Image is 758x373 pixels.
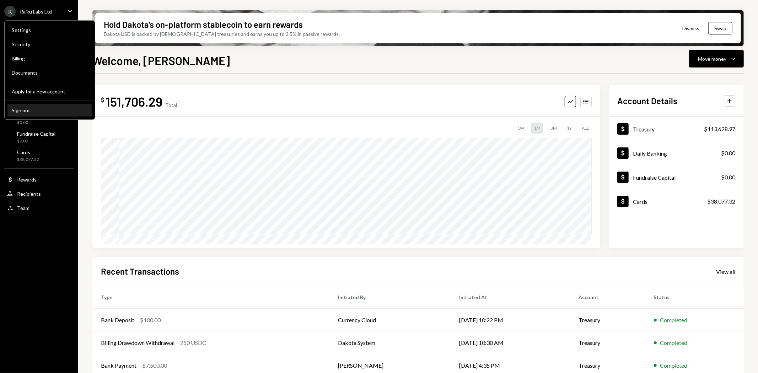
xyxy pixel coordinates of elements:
div: $100.00 [140,316,161,324]
div: Fundraise Capital [633,174,676,181]
div: Billing Drawdown Withdrawal [101,339,174,347]
div: 1Y [564,123,575,134]
th: Status [645,286,744,309]
a: Security [7,38,92,50]
div: ALL [579,123,592,134]
h1: Welcome, [PERSON_NAME] [92,53,230,67]
td: Treasury [570,331,645,354]
td: Treasury [570,309,645,331]
div: Total [165,102,177,108]
a: Cards$38,077.32 [609,189,744,213]
div: Cards [17,149,39,155]
div: Billing [12,55,88,61]
th: Initiated At [451,286,570,309]
th: Type [92,286,329,309]
button: Sign out [7,104,92,117]
div: 151,706.29 [106,93,162,109]
button: Swap [708,22,732,34]
div: Dakota USD is backed by [DEMOGRAPHIC_DATA] treasuries and earns you up to 3.5% in passive rewards. [104,30,340,38]
a: Settings [7,23,92,36]
th: Account [570,286,645,309]
div: Sign out [12,107,88,113]
div: $38,077.32 [17,157,39,163]
div: Apply for a new account [12,88,88,94]
td: Currency Cloud [329,309,451,331]
th: Initiated By [329,286,451,309]
button: Dismiss [673,20,708,37]
div: 1W [515,123,527,134]
div: 250 USDC [180,339,206,347]
div: Completed [660,339,688,347]
div: Settings [12,27,88,33]
div: Treasury [633,126,655,133]
h2: Recent Transactions [101,265,179,277]
div: Move money [698,55,726,63]
a: Daily Banking$0.00 [609,141,744,165]
div: Bank Payment [101,361,136,370]
div: $0.00 [721,173,735,182]
a: Cards$38,077.32 [4,147,74,164]
div: Documents [12,70,88,76]
div: $0.00 [17,120,47,126]
a: Rewards [4,173,74,186]
div: 1M [531,123,543,134]
td: [DATE] 10:30 AM [451,331,570,354]
div: $38,077.32 [707,197,735,206]
td: [DATE] 10:22 PM [451,309,570,331]
div: Rewards [17,177,37,183]
div: Completed [660,361,688,370]
div: $113,628.97 [704,125,735,133]
a: Billing [7,52,92,65]
div: View all [716,268,735,275]
div: Bank Deposit [101,316,134,324]
div: Daily Banking [633,150,667,157]
div: $ [101,96,104,103]
a: View all [716,267,735,275]
a: Documents [7,66,92,79]
div: Recipients [17,191,41,197]
div: R [4,6,16,17]
a: Team [4,201,74,214]
a: Fundraise Capital$0.00 [4,129,74,146]
div: Fundraise Capital [17,131,55,137]
h2: Account Details [617,95,677,107]
div: $7,500.00 [142,361,167,370]
div: Raiku Labs Ltd [20,9,52,15]
div: $0.00 [17,138,55,144]
a: Recipients [4,187,74,200]
div: Hold Dakota’s on-platform stablecoin to earn rewards [104,18,303,30]
div: Completed [660,316,688,324]
td: Dakota System [329,331,451,354]
button: Apply for a new account [7,85,92,98]
a: Fundraise Capital$0.00 [609,165,744,189]
div: $0.00 [721,149,735,157]
a: Treasury$113,628.97 [609,117,744,141]
div: Security [12,41,88,47]
div: Cards [633,198,647,205]
div: Team [17,205,29,211]
button: Move money [689,50,744,67]
div: 3M [548,123,560,134]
